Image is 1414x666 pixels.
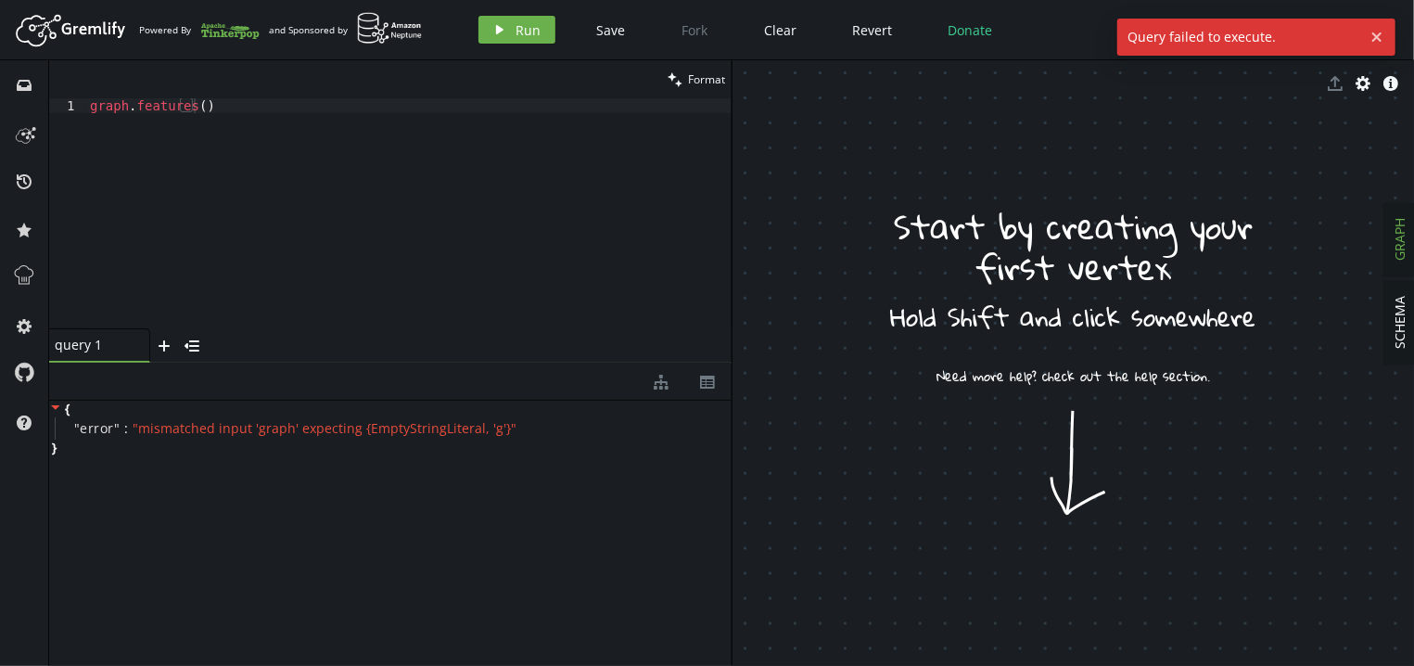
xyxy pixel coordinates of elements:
span: Query failed to execute. [1117,19,1363,56]
button: Revert [839,16,907,44]
button: Format [662,60,732,98]
span: { [65,401,70,417]
span: GRAPH [1392,219,1409,262]
span: Format [689,71,726,87]
span: : [125,420,129,437]
span: Run [516,21,541,39]
span: " [74,419,81,437]
button: Run [478,16,555,44]
span: Donate [949,21,993,39]
button: Donate [935,16,1007,44]
button: Clear [751,16,811,44]
span: Revert [853,21,893,39]
div: Powered By [139,14,260,46]
span: error [81,420,115,437]
div: 1 [49,98,86,113]
img: AWS Neptune [357,12,423,45]
span: Fork [682,21,708,39]
span: } [49,440,57,456]
span: SCHEMA [1392,297,1409,350]
button: Sign In [1339,16,1400,44]
span: " mismatched input 'graph' expecting {EmptyStringLiteral, 'g'} " [134,419,517,437]
span: Clear [765,21,797,39]
span: Save [597,21,626,39]
button: Save [583,16,640,44]
div: and Sponsored by [269,12,423,47]
span: query 1 [55,337,129,353]
span: " [114,419,121,437]
button: Fork [668,16,723,44]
